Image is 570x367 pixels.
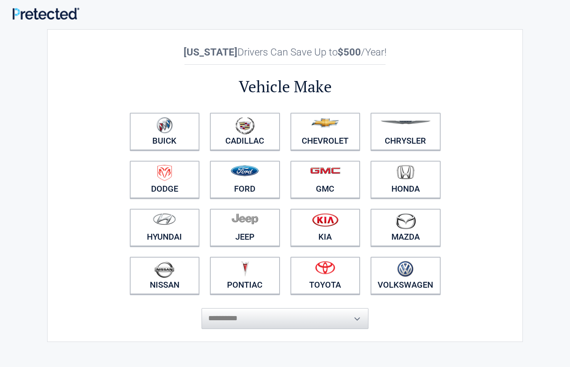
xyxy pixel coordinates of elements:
[210,113,280,150] a: Cadillac
[397,165,414,180] img: honda
[210,161,280,198] a: Ford
[315,261,335,274] img: toyota
[130,161,200,198] a: Dodge
[311,118,339,127] img: chevrolet
[13,8,79,20] img: Main Logo
[397,261,414,277] img: volkswagen
[338,46,361,58] b: $500
[312,213,338,227] img: kia
[124,76,446,97] h2: Vehicle Make
[130,257,200,294] a: Nissan
[156,117,173,134] img: buick
[371,113,441,150] a: Chrysler
[371,209,441,246] a: Mazda
[380,121,431,124] img: chrysler
[184,46,237,58] b: [US_STATE]
[154,261,174,278] img: nissan
[371,257,441,294] a: Volkswagen
[130,113,200,150] a: Buick
[210,209,280,246] a: Jeep
[310,167,340,174] img: gmc
[157,165,172,181] img: dodge
[124,46,446,58] h2: Drivers Can Save Up to /Year
[210,257,280,294] a: Pontiac
[290,161,361,198] a: GMC
[235,117,255,134] img: cadillac
[395,213,416,229] img: mazda
[232,213,258,225] img: jeep
[371,161,441,198] a: Honda
[290,113,361,150] a: Chevrolet
[231,165,259,176] img: ford
[290,257,361,294] a: Toyota
[130,209,200,246] a: Hyundai
[290,209,361,246] a: Kia
[153,213,176,225] img: hyundai
[241,261,249,277] img: pontiac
